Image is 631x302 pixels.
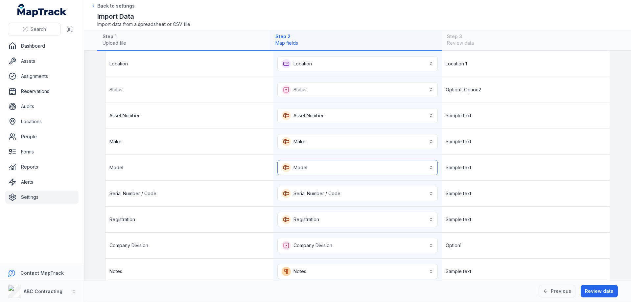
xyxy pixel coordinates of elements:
button: Company Division [277,238,437,253]
strong: Step 2 [275,33,437,40]
span: Notes [109,268,122,275]
span: Location [109,60,128,67]
a: Forms [5,145,79,158]
button: Step 1Upload file [97,31,270,51]
span: Back to settings [97,3,135,9]
strong: Step 1 [103,33,265,40]
button: Status [277,82,437,97]
button: Search [8,23,61,35]
button: Asset Number [277,108,437,123]
span: Asset Number [109,112,140,119]
span: Search [31,26,46,33]
a: Alerts [5,175,79,189]
button: Previous [539,285,575,297]
a: Back to settings [91,3,135,9]
button: Make [277,134,437,149]
span: Registration [109,216,135,223]
a: Audits [5,100,79,113]
a: Reservations [5,85,79,98]
a: MapTrack [17,4,67,17]
a: People [5,130,79,143]
a: Assignments [5,70,79,83]
button: Serial Number / Code [277,186,437,201]
button: Location [277,56,437,71]
button: Model [277,160,437,175]
button: Review data [581,285,618,297]
a: Reports [5,160,79,174]
span: Upload file [103,40,265,46]
span: Import data from a spreadsheet or CSV file [97,21,190,28]
span: Serial Number / Code [109,190,156,197]
strong: ABC Contracting [24,289,62,294]
button: Notes [277,264,437,279]
button: Step 2Map fields [270,31,442,51]
span: Map fields [275,40,437,46]
strong: Contact MapTrack [20,270,64,276]
a: Assets [5,55,79,68]
h2: Import Data [97,12,190,21]
span: Model [109,164,123,171]
span: Make [109,138,122,145]
span: Status [109,86,123,93]
a: Dashboard [5,39,79,53]
button: Registration [277,212,437,227]
a: Locations [5,115,79,128]
span: Company Division [109,242,148,249]
a: Settings [5,191,79,204]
